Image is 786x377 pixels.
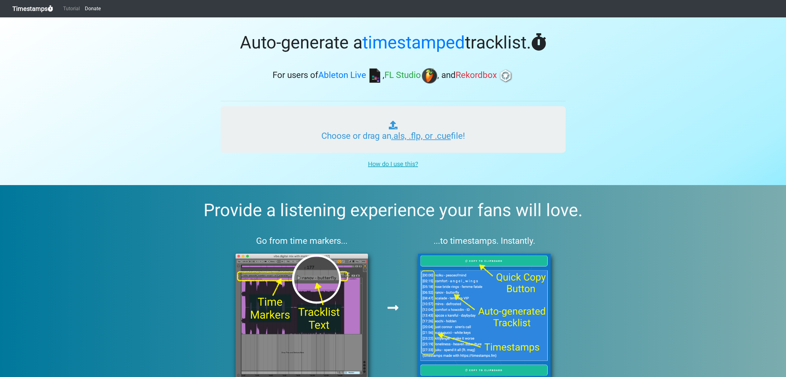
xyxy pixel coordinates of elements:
[498,68,513,84] img: rb.png
[82,2,103,15] a: Donate
[61,2,82,15] a: Tutorial
[456,70,497,80] span: Rekordbox
[15,200,771,221] h2: Provide a listening experience your fans will love.
[422,68,437,84] img: fl.png
[755,346,779,370] iframe: Drift Widget Chat Controller
[362,32,465,53] span: timestamped
[221,236,383,246] h3: Go from time markers...
[221,68,566,84] h3: For users of , , and
[384,70,421,80] span: FL Studio
[12,2,53,15] a: Timestamps
[221,32,566,53] h1: Auto-generate a tracklist.
[368,160,418,168] u: How do I use this?
[403,236,566,246] h3: ...to timestamps. Instantly.
[318,70,366,80] span: Ableton Live
[367,68,383,84] img: ableton.png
